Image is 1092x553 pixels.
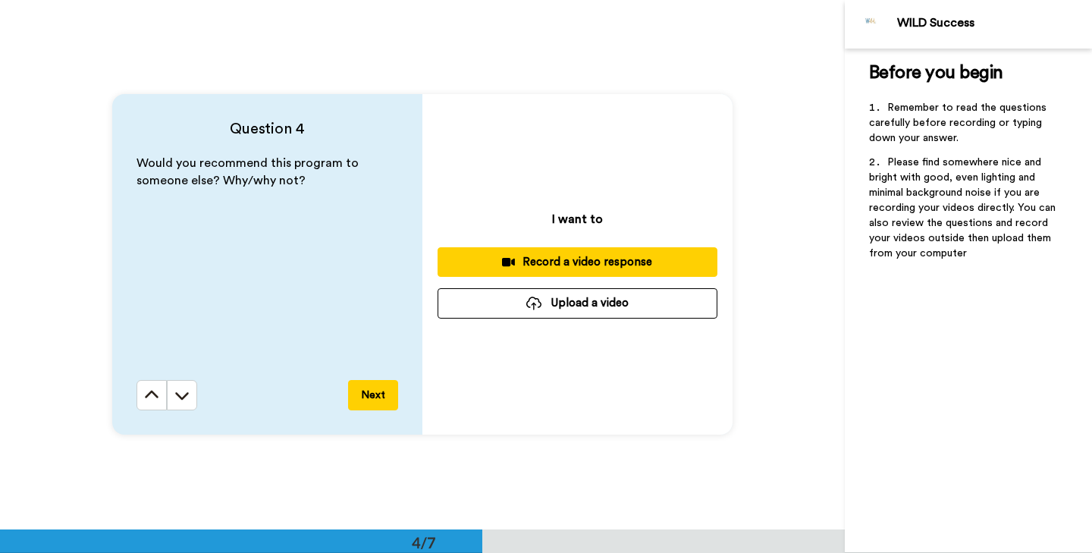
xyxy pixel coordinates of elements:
p: I want to [552,210,603,228]
span: Please find somewhere nice and bright with good, even lighting and minimal background noise if yo... [869,157,1059,259]
button: Next [348,380,398,410]
h4: Question 4 [136,118,398,140]
button: Upload a video [438,288,717,318]
div: Record a video response [450,254,705,270]
img: Profile Image [853,6,890,42]
span: Would you recommend this program to someone else? Why/why not? [136,157,362,187]
div: WILD Success [897,16,1091,30]
div: 4/7 [388,532,460,553]
span: Before you begin [869,64,1003,82]
button: Record a video response [438,247,717,277]
span: Remember to read the questions carefully before recording or typing down your answer. [869,102,1050,143]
